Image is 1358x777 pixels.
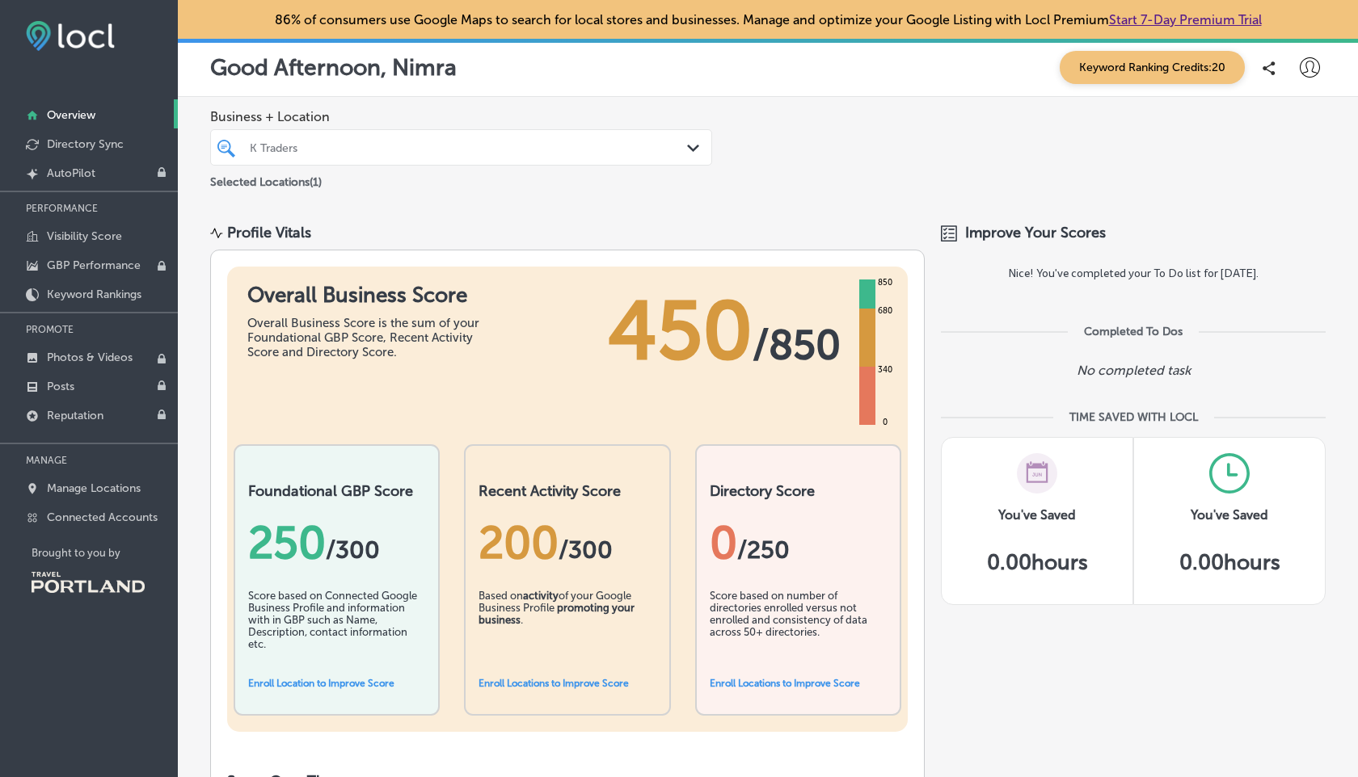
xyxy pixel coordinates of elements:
[26,21,115,51] img: fda3e92497d09a02dc62c9cd864e3231.png
[247,283,490,308] h1: Overall Business Score
[941,266,1326,281] label: Nice! You've completed your To Do list for [DATE].
[1191,507,1268,523] h3: You've Saved
[710,516,887,569] div: 0
[987,550,1088,575] h5: 0.00 hours
[559,535,613,565] span: /300
[47,510,158,524] p: Connected Accounts
[32,547,178,559] p: Brought to you by
[710,590,887,670] div: Score based on number of directories enrolled versus not enrolled and consistency of data across ...
[326,535,380,565] span: / 300
[275,12,1262,27] p: 86% of consumers use Google Maps to search for local stores and businesses. Manage and optimize y...
[875,363,896,376] div: 340
[47,137,124,151] p: Directory Sync
[47,229,122,243] p: Visibility Score
[479,516,656,569] div: 200
[47,288,141,301] p: Keyword Rankings
[32,572,145,593] img: Travel Portland
[879,416,891,429] div: 0
[250,141,689,154] div: K Traders
[248,482,425,500] h2: Foundational GBP Score
[479,590,656,670] div: Based on of your Google Business Profile .
[1109,12,1262,27] a: Start 7-Day Premium Trial
[47,409,103,422] p: Reputation
[479,602,635,626] b: promoting your business
[1060,51,1245,84] span: Keyword Ranking Credits: 20
[47,108,95,122] p: Overview
[210,169,322,189] p: Selected Locations ( 1 )
[737,535,790,565] span: /250
[753,321,841,369] span: / 850
[1179,550,1280,575] h5: 0.00 hours
[998,507,1076,523] h3: You've Saved
[608,283,753,380] span: 450
[1084,325,1183,338] div: Completed To Dos
[47,351,133,364] p: Photos & Videos
[479,482,656,500] h2: Recent Activity Score
[248,590,425,670] div: Score based on Connected Google Business Profile and information with in GBP such as Name, Descri...
[710,482,887,500] h2: Directory Score
[247,316,490,359] div: Overall Business Score is the sum of your Foundational GBP Score, Recent Activity Score and Direc...
[875,276,896,289] div: 850
[248,678,394,689] a: Enroll Location to Improve Score
[965,224,1106,241] span: Improve Your Scores
[1077,363,1191,378] p: No completed task
[47,258,141,272] p: GBP Performance
[479,678,629,689] a: Enroll Locations to Improve Score
[210,54,457,81] p: Good Afternoon, Nimra
[47,380,74,393] p: Posts
[1069,410,1198,424] div: TIME SAVED WITH LOCL
[523,590,559,602] b: activity
[248,516,425,569] div: 250
[47,481,141,495] p: Manage Locations
[227,224,311,241] div: Profile Vitals
[710,678,860,689] a: Enroll Locations to Improve Score
[875,304,896,317] div: 680
[47,166,95,180] p: AutoPilot
[210,109,712,124] span: Business + Location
